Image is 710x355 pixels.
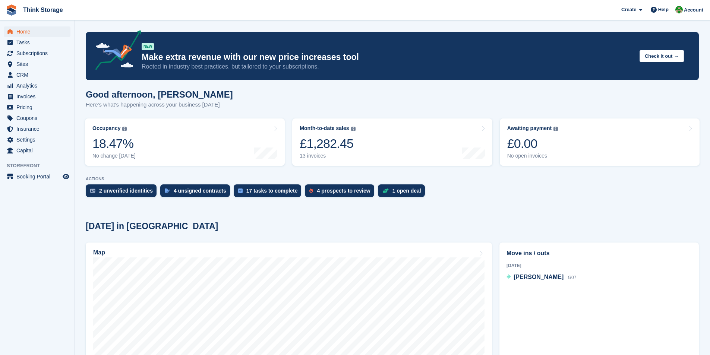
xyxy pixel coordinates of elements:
[4,145,70,156] a: menu
[4,26,70,37] a: menu
[92,136,136,151] div: 18.47%
[142,43,154,50] div: NEW
[6,4,17,16] img: stora-icon-8386f47178a22dfd0bd8f6a31ec36ba5ce8667c1dd55bd0f319d3a0aa187defe.svg
[4,134,70,145] a: menu
[20,4,66,16] a: Think Storage
[92,153,136,159] div: No change [DATE]
[16,102,61,112] span: Pricing
[300,136,355,151] div: £1,282.45
[99,188,153,194] div: 2 unverified identities
[553,127,558,131] img: icon-info-grey-7440780725fd019a000dd9b08b2336e03edf1995a4989e88bcd33f0948082b44.svg
[85,118,285,166] a: Occupancy 18.47% No change [DATE]
[382,188,389,193] img: deal-1b604bf984904fb50ccaf53a9ad4b4a5d6e5aea283cecdc64d6e3604feb123c2.svg
[300,153,355,159] div: 13 invoices
[16,26,61,37] span: Home
[4,70,70,80] a: menu
[16,171,61,182] span: Booking Portal
[507,273,576,282] a: [PERSON_NAME] G07
[234,184,305,201] a: 17 tasks to complete
[4,59,70,69] a: menu
[160,184,234,201] a: 4 unsigned contracts
[90,188,95,193] img: verify_identity-adf6edd0f0f0b5bbfe63781bf79b02c33cf7c696d77639b501bdc392416b5a36.svg
[500,118,700,166] a: Awaiting payment £0.00 No open invoices
[16,37,61,48] span: Tasks
[89,30,141,73] img: price-adjustments-announcement-icon-8257ccfd72463d97f412b2fc003d46551f7dbcb40ab6d574587a9cd5c0d94...
[86,177,699,181] p: ACTIONS
[142,52,634,63] p: Make extra revenue with our new price increases tool
[16,48,61,58] span: Subscriptions
[174,188,226,194] div: 4 unsigned contracts
[16,70,61,80] span: CRM
[86,221,218,231] h2: [DATE] in [GEOGRAPHIC_DATA]
[16,145,61,156] span: Capital
[16,59,61,69] span: Sites
[4,91,70,102] a: menu
[16,80,61,91] span: Analytics
[621,6,636,13] span: Create
[684,6,703,14] span: Account
[4,37,70,48] a: menu
[507,249,692,258] h2: Move ins / outs
[568,275,577,280] span: G07
[246,188,298,194] div: 17 tasks to complete
[507,125,552,131] div: Awaiting payment
[4,80,70,91] a: menu
[640,50,684,62] button: Check it out →
[300,125,349,131] div: Month-to-date sales
[292,118,492,166] a: Month-to-date sales £1,282.45 13 invoices
[142,63,634,71] p: Rooted in industry best practices, but tailored to your subscriptions.
[507,136,558,151] div: £0.00
[16,134,61,145] span: Settings
[4,102,70,112] a: menu
[92,125,120,131] div: Occupancy
[165,188,170,193] img: contract_signature_icon-13c848040528278c33f63329250d36e43548de30e8caae1d1a13099fd9432cc5.svg
[61,172,70,181] a: Preview store
[93,249,105,256] h2: Map
[16,124,61,134] span: Insurance
[16,91,61,102] span: Invoices
[238,188,243,193] img: task-75834270c22a3079a89374b754ae025e5fb1db73e45f91037f5363f120a921f8.svg
[507,262,692,269] div: [DATE]
[507,153,558,159] div: No open invoices
[392,188,421,194] div: 1 open deal
[122,127,127,131] img: icon-info-grey-7440780725fd019a000dd9b08b2336e03edf1995a4989e88bcd33f0948082b44.svg
[514,274,564,280] span: [PERSON_NAME]
[309,188,313,193] img: prospect-51fa495bee0391a8d652442698ab0144808aea92771e9ea1ae160a38d050c398.svg
[378,184,429,201] a: 1 open deal
[658,6,669,13] span: Help
[86,101,233,109] p: Here's what's happening across your business [DATE]
[305,184,378,201] a: 4 prospects to review
[4,113,70,123] a: menu
[317,188,370,194] div: 4 prospects to review
[4,171,70,182] a: menu
[86,184,160,201] a: 2 unverified identities
[675,6,683,13] img: Sarah Mackie
[7,162,74,169] span: Storefront
[16,113,61,123] span: Coupons
[86,89,233,99] h1: Good afternoon, [PERSON_NAME]
[4,48,70,58] a: menu
[351,127,356,131] img: icon-info-grey-7440780725fd019a000dd9b08b2336e03edf1995a4989e88bcd33f0948082b44.svg
[4,124,70,134] a: menu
